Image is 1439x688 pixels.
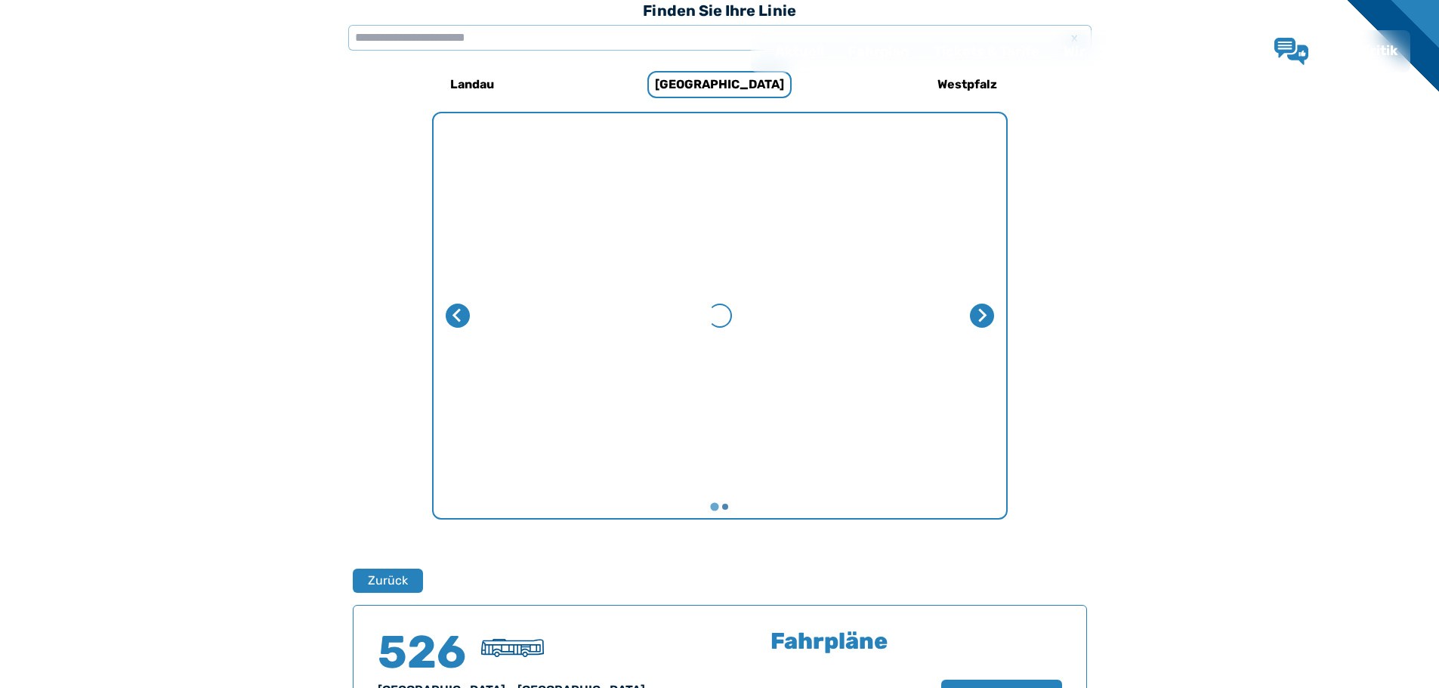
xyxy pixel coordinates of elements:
[353,569,413,593] a: Zurück
[1064,29,1085,47] span: x
[434,113,1006,518] li: 1 von 2
[1051,32,1098,71] a: Wir
[970,304,994,328] button: Nächste Seite
[446,304,470,328] button: Letzte Seite
[763,32,836,71] a: Aktuell
[434,113,1006,518] div: My Favorite Images
[770,630,888,653] h5: Fahrpläne
[372,66,573,103] a: Landau
[1098,32,1155,71] a: Jobs
[48,36,107,66] a: QNV Logo
[48,41,107,62] img: QNV Logo
[434,501,1006,512] ul: Wählen Sie eine Seite zum Anzeigen
[836,32,922,71] a: Fahrplan
[1320,42,1398,59] span: Lob & Kritik
[647,71,792,98] h6: [GEOGRAPHIC_DATA]
[481,639,544,657] img: Überlandbus
[1155,32,1234,71] a: Kontakt
[353,569,423,593] button: Zurück
[378,630,468,675] h4: 526
[867,66,1068,103] a: Westpfalz
[922,32,1051,71] a: Tickets & Tarife
[444,73,500,97] h6: Landau
[722,504,728,510] button: Gehe zu Seite 2
[1274,38,1398,65] a: Lob & Kritik
[619,66,820,103] a: [GEOGRAPHIC_DATA]
[931,73,1003,97] h6: Westpfalz
[710,503,718,511] button: Gehe zu Seite 1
